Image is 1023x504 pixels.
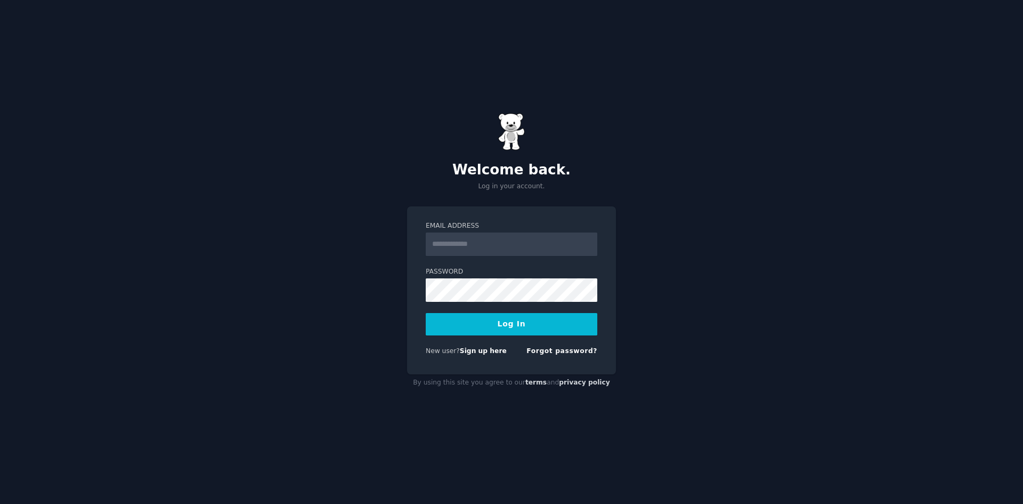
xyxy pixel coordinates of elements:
h2: Welcome back. [407,162,616,179]
span: New user? [426,347,460,355]
a: privacy policy [559,379,610,386]
p: Log in your account. [407,182,616,191]
button: Log In [426,313,597,335]
img: Gummy Bear [498,113,525,150]
a: Forgot password? [526,347,597,355]
label: Email Address [426,221,597,231]
a: Sign up here [460,347,507,355]
label: Password [426,267,597,277]
a: terms [525,379,547,386]
div: By using this site you agree to our and [407,374,616,391]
